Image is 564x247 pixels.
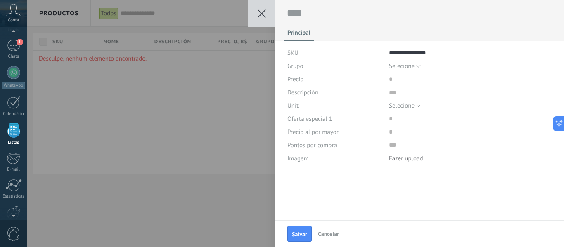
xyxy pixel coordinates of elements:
span: Principal [287,29,310,41]
button: Selecione [389,59,421,73]
div: Unit [287,99,383,112]
div: E-mail [2,167,26,172]
span: Descripción [287,89,318,96]
span: Pontos por compra [287,142,337,148]
div: Calendário [2,111,26,117]
span: Salvar [292,231,307,237]
span: Unit [287,103,299,109]
div: Imagem [287,152,383,165]
span: SKU [287,50,299,56]
button: Salvar [287,226,312,242]
div: Oferta especial 1 [287,112,383,125]
div: SKU [287,46,383,59]
button: Cancelar [315,228,342,240]
span: Oferta especial 1 [287,116,332,122]
div: Descripción [287,86,383,99]
span: Selecione [389,102,415,110]
span: 1 [17,39,23,45]
div: Listas [2,140,26,146]
div: Estatísticas [2,194,26,199]
span: Grupo [287,63,303,69]
span: Imagem [287,155,309,162]
div: Pontos por compra [287,139,383,152]
button: Selecione [389,99,421,112]
div: Chats [2,54,26,59]
div: Precio al por mayor [287,125,383,139]
div: Grupo [287,59,383,73]
span: Selecione [389,62,415,70]
div: WhatsApp [2,82,25,89]
span: Precio [287,76,303,82]
span: Cancelar [318,230,339,238]
div: Precio [287,73,383,86]
span: Conta [8,18,19,23]
span: Precio al por mayor [287,129,339,135]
